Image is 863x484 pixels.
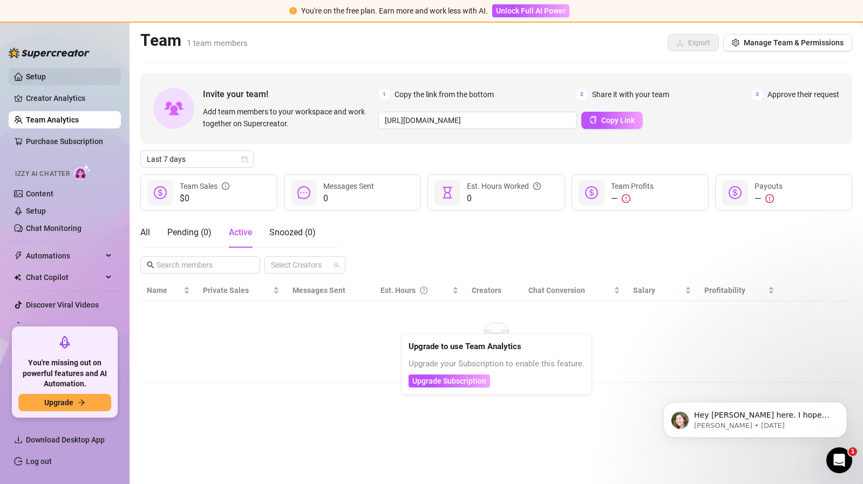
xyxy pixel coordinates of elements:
[26,224,81,233] a: Chat Monitoring
[848,447,857,456] span: 1
[409,374,490,387] button: Upgrade Subscription
[581,112,643,129] button: Copy Link
[496,6,566,15] span: Unlock Full AI Power
[269,227,316,237] span: Snoozed ( 0 )
[755,182,783,190] span: Payouts
[26,90,112,107] a: Creator Analytics
[26,457,52,466] a: Log out
[26,269,103,286] span: Chat Copilot
[293,286,345,295] span: Messages Sent
[154,186,167,199] span: dollar-circle
[533,180,541,192] span: question-circle
[492,4,569,17] button: Unlock Full AI Power
[765,194,774,203] span: exclamation-circle
[380,284,450,296] div: Est. Hours
[140,30,248,51] h2: Team
[467,192,541,205] span: 0
[378,88,390,100] span: 1
[492,6,569,15] a: Unlock Full AI Power
[151,349,841,360] div: No data
[14,435,23,444] span: download
[576,88,588,100] span: 2
[323,182,374,190] span: Messages Sent
[18,394,111,411] button: Upgradearrow-right
[26,115,79,124] a: Team Analytics
[26,189,53,198] a: Content
[157,259,245,271] input: Search members
[622,194,630,203] span: exclamation-circle
[15,169,70,179] span: Izzy AI Chatter
[723,34,852,51] button: Manage Team & Permissions
[611,192,654,205] div: —
[744,38,844,47] span: Manage Team & Permissions
[140,226,150,239] div: All
[301,6,488,15] span: You're on the free plan. Earn more and work less with AI.
[9,47,90,58] img: logo-BBDzfeDw.svg
[167,226,212,239] div: Pending ( 0 )
[229,227,252,237] span: Active
[601,116,635,125] span: Copy Link
[140,280,196,301] th: Name
[241,156,248,162] span: calendar
[26,301,99,309] a: Discover Viral Videos
[409,359,585,369] span: Upgrade your Subscription to enable this feature.
[441,186,454,199] span: hourglass
[18,358,111,390] span: You're missing out on powerful features and AI Automation.
[611,182,654,190] span: Team Profits
[147,284,181,296] span: Name
[14,251,23,260] span: thunderbolt
[589,116,597,124] span: copy
[755,192,783,205] div: —
[647,379,863,455] iframe: Intercom notifications message
[78,399,85,406] span: arrow-right
[420,284,427,296] span: question-circle
[704,286,745,295] span: Profitability
[203,286,249,295] span: Private Sales
[412,377,486,385] span: Upgrade Subscription
[180,192,229,205] span: $0
[528,286,585,295] span: Chat Conversion
[592,88,669,100] span: Share it with your team
[14,274,21,281] img: Chat Copilot
[147,261,154,269] span: search
[289,7,297,15] span: exclamation-circle
[222,180,229,192] span: info-circle
[585,186,598,199] span: dollar-circle
[668,34,719,51] button: Export
[395,88,494,100] span: Copy the link from the bottom
[732,39,739,46] span: setting
[409,342,521,351] strong: Upgrade to use Team Analytics
[147,151,247,167] span: Last 7 days
[26,322,55,331] a: Settings
[729,186,742,199] span: dollar-circle
[633,286,655,295] span: Salary
[467,180,541,192] div: Est. Hours Worked
[187,38,248,48] span: 1 team members
[26,72,46,81] a: Setup
[26,133,112,150] a: Purchase Subscription
[44,398,73,407] span: Upgrade
[180,180,229,192] div: Team Sales
[826,447,852,473] iframe: Intercom live chat
[465,280,522,301] th: Creators
[74,165,91,180] img: AI Chatter
[26,247,103,264] span: Automations
[333,262,339,268] span: team
[203,87,378,101] span: Invite your team!
[751,88,763,100] span: 3
[26,435,105,444] span: Download Desktop App
[26,207,46,215] a: Setup
[297,186,310,199] span: message
[323,192,374,205] span: 0
[767,88,839,100] span: Approve their request
[58,336,71,349] span: rocket
[203,106,374,129] span: Add team members to your workspace and work together on Supercreator.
